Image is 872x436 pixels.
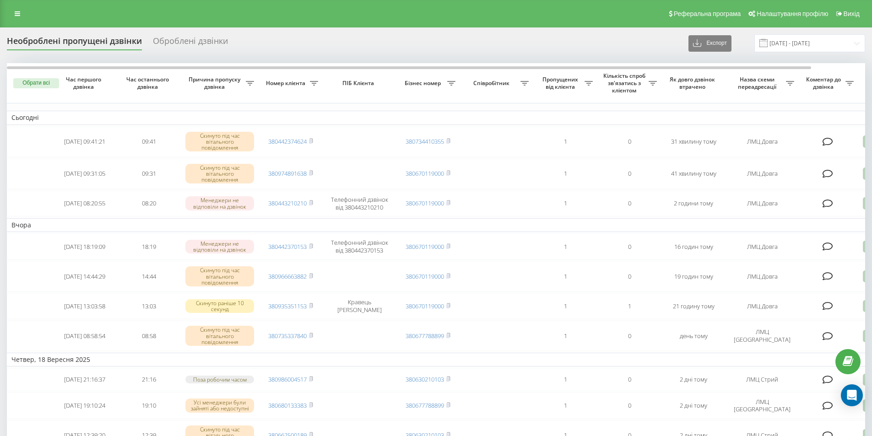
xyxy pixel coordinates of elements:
[661,159,726,189] td: 41 хвилину тому
[263,80,310,87] span: Номер клієнта
[406,242,444,251] a: 380670119000
[533,321,597,351] td: 1
[406,302,444,310] a: 380670119000
[597,234,661,259] td: 0
[533,393,597,418] td: 1
[533,191,597,216] td: 1
[185,326,254,346] div: Скинуто під час вітального повідомлення
[406,375,444,383] a: 380630210103
[185,164,254,184] div: Скинуто під час вітального повідомлення
[117,321,181,351] td: 08:58
[53,191,117,216] td: [DATE] 08:20:55
[185,299,254,313] div: Скинуто раніше 10 секунд
[661,261,726,291] td: 19 годин тому
[268,332,307,340] a: 380735337840
[661,191,726,216] td: 2 години тому
[268,242,307,251] a: 380442370153
[117,127,181,157] td: 09:41
[726,234,799,259] td: ЛМЦ Довга
[117,368,181,391] td: 21:16
[803,76,845,90] span: Коментар до дзвінка
[185,376,254,383] div: Поза робочим часом
[323,191,396,216] td: Телефонний дзвінок від 380443210210
[661,127,726,157] td: 31 хвилину тому
[185,196,254,210] div: Менеджери не відповіли на дзвінок
[533,293,597,319] td: 1
[53,261,117,291] td: [DATE] 14:44:29
[669,76,718,90] span: Як довго дзвінок втрачено
[661,321,726,351] td: день тому
[153,36,228,50] div: Оброблені дзвінки
[124,76,173,90] span: Час останнього дзвінка
[661,393,726,418] td: 2 дні тому
[406,199,444,207] a: 380670119000
[726,127,799,157] td: ЛМЦ Довга
[13,78,59,88] button: Обрати всі
[53,321,117,351] td: [DATE] 08:58:54
[406,137,444,145] a: 380734410355
[465,80,520,87] span: Співробітник
[757,10,828,17] span: Налаштування профілю
[406,272,444,280] a: 380670119000
[60,76,109,90] span: Час першого дзвінка
[726,321,799,351] td: ЛМЦ [GEOGRAPHIC_DATA]
[538,76,585,90] span: Пропущених від клієнта
[674,10,741,17] span: Реферальна програма
[401,80,447,87] span: Бізнес номер
[533,159,597,189] td: 1
[726,159,799,189] td: ЛМЦ Довга
[185,76,246,90] span: Причина пропуску дзвінка
[406,401,444,409] a: 380677788899
[602,72,649,94] span: Кількість спроб зв'язатись з клієнтом
[185,266,254,286] div: Скинуто під час вітального повідомлення
[726,293,799,319] td: ЛМЦ Довга
[688,35,731,52] button: Експорт
[268,137,307,145] a: 380442374624
[268,401,307,409] a: 380680133383
[330,80,388,87] span: ПІБ Клієнта
[533,368,597,391] td: 1
[726,261,799,291] td: ЛМЦ Довга
[117,261,181,291] td: 14:44
[726,191,799,216] td: ЛМЦ Довга
[844,10,860,17] span: Вихід
[406,169,444,178] a: 380670119000
[597,127,661,157] td: 0
[841,384,863,406] div: Open Intercom Messenger
[730,76,786,90] span: Назва схеми переадресації
[661,234,726,259] td: 16 годин тому
[268,272,307,280] a: 380966663882
[661,293,726,319] td: 21 годину тому
[597,261,661,291] td: 0
[53,293,117,319] td: [DATE] 13:03:58
[117,191,181,216] td: 08:20
[7,36,142,50] div: Необроблені пропущені дзвінки
[597,368,661,391] td: 0
[117,293,181,319] td: 13:03
[53,127,117,157] td: [DATE] 09:41:21
[53,234,117,259] td: [DATE] 18:19:09
[268,169,307,178] a: 380974891638
[726,393,799,418] td: ЛМЦ [GEOGRAPHIC_DATA]
[597,393,661,418] td: 0
[597,293,661,319] td: 1
[117,393,181,418] td: 19:10
[53,368,117,391] td: [DATE] 21:16:37
[117,159,181,189] td: 09:31
[323,293,396,319] td: Кравець [PERSON_NAME]
[185,240,254,253] div: Менеджери не відповіли на дзвінок
[406,332,444,340] a: 380677788899
[597,191,661,216] td: 0
[597,159,661,189] td: 0
[268,302,307,310] a: 380935351153
[726,368,799,391] td: ЛМЦ Стрий
[53,159,117,189] td: [DATE] 09:31:05
[53,393,117,418] td: [DATE] 19:10:24
[117,234,181,259] td: 18:19
[597,321,661,351] td: 0
[533,234,597,259] td: 1
[268,199,307,207] a: 380443210210
[268,375,307,383] a: 380986004517
[533,261,597,291] td: 1
[323,234,396,259] td: Телефонний дзвінок від 380442370153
